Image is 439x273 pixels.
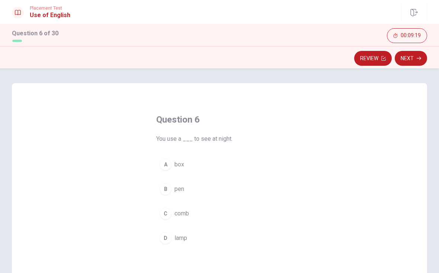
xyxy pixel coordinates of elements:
span: pen [174,185,184,194]
span: Placement Test [30,6,70,11]
button: 00:09:19 [387,28,427,43]
h1: Question 6 of 30 [12,29,60,38]
span: lamp [174,234,187,243]
div: C [160,208,172,220]
span: box [174,160,184,169]
button: Ccomb [156,204,283,223]
div: A [160,159,172,170]
button: Review [354,51,392,66]
button: Next [395,51,427,66]
button: Dlamp [156,229,283,247]
button: Abox [156,155,283,174]
button: Bpen [156,180,283,198]
h4: Question 6 [156,114,283,126]
div: D [160,232,172,244]
h1: Use of English [30,11,70,20]
span: comb [174,209,189,218]
span: 00:09:19 [401,33,421,39]
span: You use a ___ to see at night. [156,134,283,143]
div: B [160,183,172,195]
